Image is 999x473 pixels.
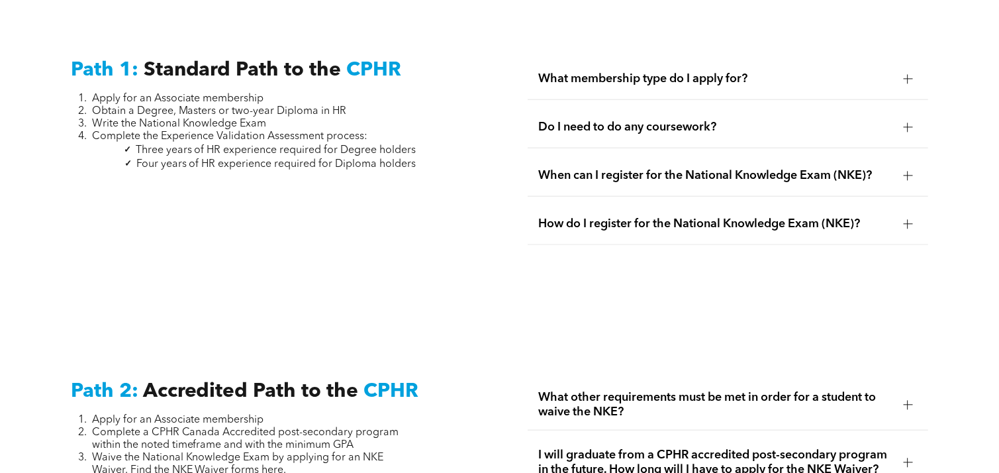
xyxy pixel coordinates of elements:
span: CPHR [364,382,419,401]
span: CPHR [347,60,402,80]
span: Path 2: [71,382,138,401]
span: Do I need to do any coursework? [538,120,892,134]
span: What membership type do I apply for? [538,72,892,86]
span: Standard Path to the [144,60,342,80]
span: Complete the Experience Validation Assessment process: [92,131,368,142]
span: Obtain a Degree, Masters or two-year Diploma in HR [92,106,347,117]
span: How do I register for the National Knowledge Exam (NKE)? [538,217,892,231]
span: Apply for an Associate membership [92,93,264,104]
span: Write the National Knowledge Exam [92,119,267,129]
span: Path 1: [71,60,138,80]
span: What other requirements must be met in order for a student to waive the NKE? [538,390,892,419]
span: Complete a CPHR Canada Accredited post-secondary program within the noted timeframe and with the ... [92,427,399,450]
span: Three years of HR experience required for Degree holders [136,145,416,156]
span: When can I register for the National Knowledge Exam (NKE)? [538,168,892,183]
span: Accredited Path to the [143,382,359,401]
span: Four years of HR experience required for Diploma holders [136,159,416,170]
span: Apply for an Associate membership [92,415,264,425]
